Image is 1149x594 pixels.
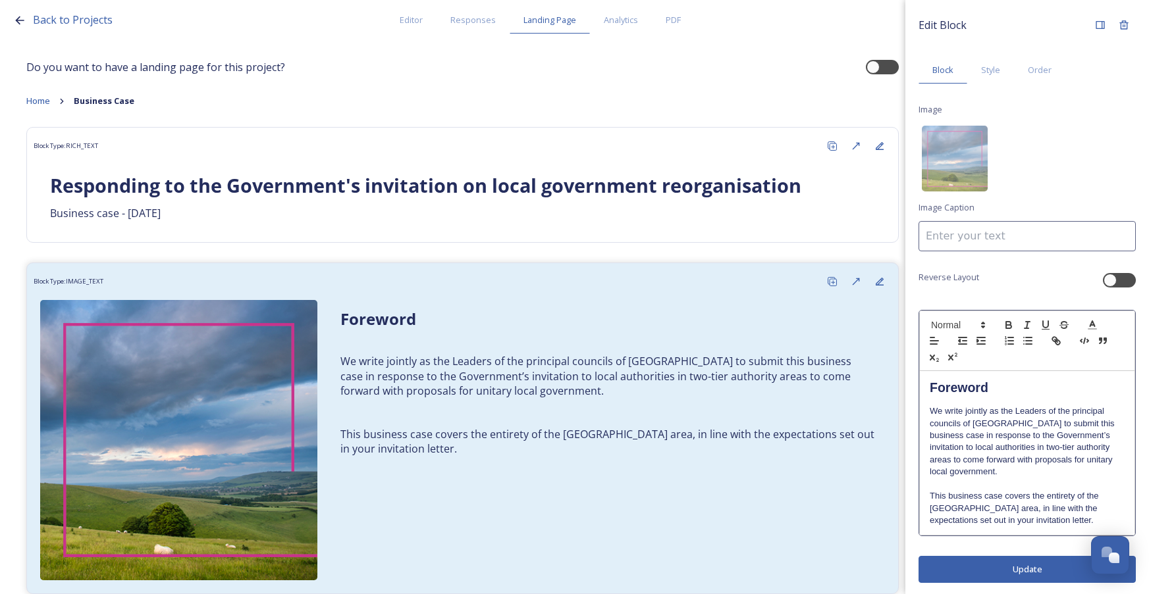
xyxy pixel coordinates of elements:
[1091,536,1129,574] button: Open Chat
[400,14,423,26] span: Editor
[340,427,875,457] p: This business case covers the entirety of the [GEOGRAPHIC_DATA] area, in line with the expectatio...
[340,308,416,330] strong: Foreword
[26,95,50,107] span: Home
[50,206,875,221] p: Business case - [DATE]
[33,12,113,28] a: Back to Projects
[26,59,285,75] span: Do you want to have a landing page for this project?
[981,64,1000,76] span: Style
[666,14,681,26] span: PDF
[919,556,1136,583] button: Update
[919,201,975,214] span: Image Caption
[340,354,875,399] p: We write jointly as the Leaders of the principal councils of [GEOGRAPHIC_DATA] to submit this bus...
[919,221,1136,251] input: Enter your text
[919,271,979,284] span: Reverse Layout
[50,172,801,198] strong: Responding to the Government's invitation on local government reorganisation
[1028,64,1052,76] span: Order
[930,405,1125,478] p: We write jointly as the Leaders of the principal councils of [GEOGRAPHIC_DATA] to submit this bus...
[919,17,967,33] span: Edit Block
[604,14,638,26] span: Analytics
[919,103,942,116] span: Image
[932,64,953,76] span: Block
[930,490,1125,526] p: This business case covers the entirety of the [GEOGRAPHIC_DATA] area, in line with the expectatio...
[34,141,98,151] span: Block Type: RICH_TEXT
[34,277,103,286] span: Block Type: IMAGE_TEXT
[922,126,988,191] img: LGR_2506%20Shaping%20West%20Sussex_Blank_432x437px%20Survey.jpg
[450,14,496,26] span: Responses
[74,95,134,107] strong: Business Case
[523,14,576,26] span: Landing Page
[33,12,113,27] span: Back to Projects
[930,380,988,395] strong: Foreword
